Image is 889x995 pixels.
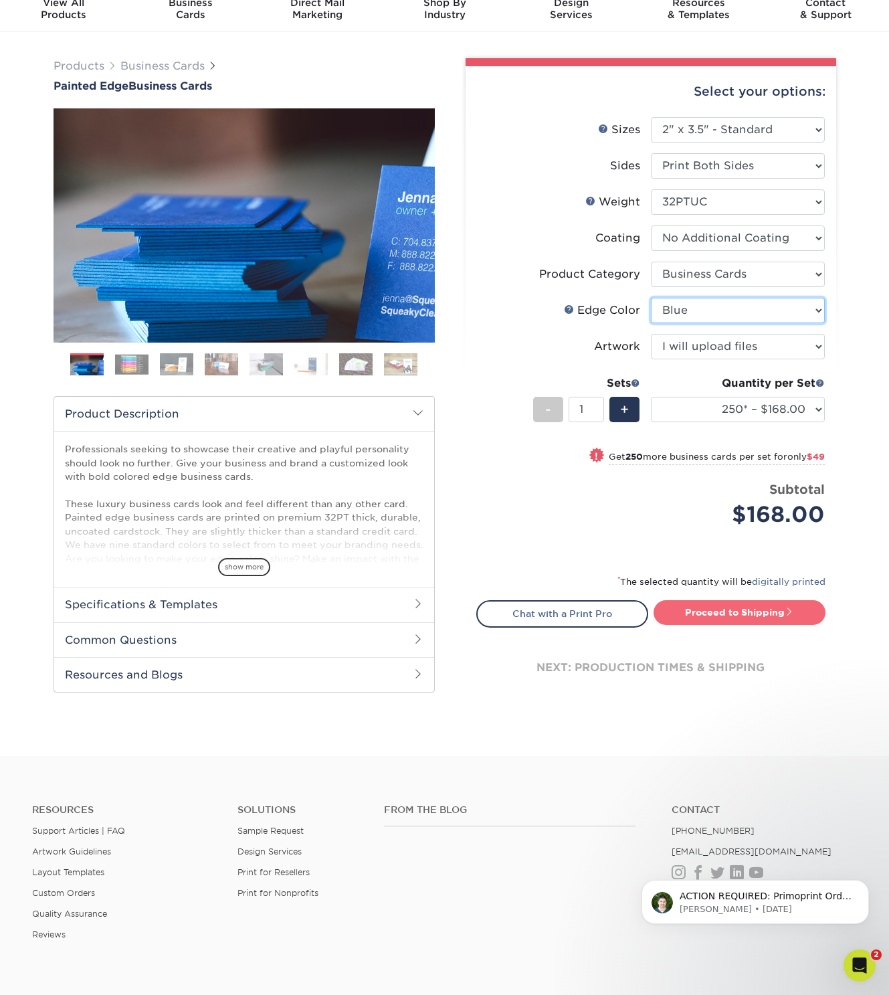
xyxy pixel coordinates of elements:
[30,96,52,118] img: Profile image for Matthew
[70,349,104,382] img: Business Cards 01
[610,158,640,174] div: Sides
[32,826,125,836] a: Support Articles | FAQ
[54,657,434,692] h2: Resources and Blogs
[651,375,825,391] div: Quantity per Set
[545,399,551,420] span: -
[237,826,304,836] a: Sample Request
[54,80,435,92] a: Painted EdgeBusiness Cards
[237,867,310,877] a: Print for Resellers
[617,577,825,587] small: The selected quantity will be
[384,353,417,376] img: Business Cards 08
[752,577,825,587] a: digitally printed
[58,108,231,120] p: Message from Matthew, sent 36w ago
[598,122,640,138] div: Sizes
[384,804,635,816] h4: From the Blog
[237,804,364,816] h4: Solutions
[661,499,825,531] div: $168.00
[32,804,217,816] h4: Resources
[539,266,640,282] div: Product Category
[32,929,66,939] a: Reviews
[609,452,825,465] small: Get more business cards per set for
[20,84,248,128] div: message notification from Matthew, 36w ago. ACTION REQUIRED: Primoprint Order 25116-55256-12112 T...
[476,628,825,708] div: next: production times & shipping
[594,339,640,355] div: Artwork
[621,796,889,945] iframe: Intercom notifications message
[620,399,629,420] span: +
[54,397,434,431] h2: Product Description
[585,194,640,210] div: Weight
[476,600,648,627] a: Chat with a Print Pro
[54,80,435,92] h1: Business Cards
[564,302,640,319] div: Edge Color
[58,95,230,452] span: ACTION REQUIRED: Primoprint Order 25116-55256-12112 Thank you for placing your order with Primopr...
[120,60,205,72] a: Business Cards
[625,452,643,462] strong: 250
[654,600,825,624] a: Proceed to Shipping
[237,846,302,856] a: Design Services
[32,909,107,919] a: Quality Assurance
[32,846,111,856] a: Artwork Guidelines
[32,867,104,877] a: Layout Templates
[533,375,640,391] div: Sets
[218,558,270,576] span: show more
[871,949,882,960] span: 2
[54,587,434,622] h2: Specifications & Templates
[595,230,640,246] div: Coating
[115,354,149,375] img: Business Cards 02
[237,888,318,898] a: Print for Nonprofits
[32,888,95,898] a: Custom Orders
[160,353,193,376] img: Business Cards 03
[250,353,283,376] img: Business Cards 05
[54,35,435,416] img: Painted Edge 01
[54,622,434,657] h2: Common Questions
[54,60,104,72] a: Products
[294,353,328,376] img: Business Cards 06
[339,353,373,376] img: Business Cards 07
[595,449,598,463] span: !
[769,482,825,496] strong: Subtotal
[807,452,825,462] span: $49
[205,353,238,376] img: Business Cards 04
[787,452,825,462] span: only
[65,442,423,701] p: Professionals seeking to showcase their creative and playful personality should look no further. ...
[476,66,825,117] div: Select your options:
[54,80,128,92] span: Painted Edge
[844,949,876,982] iframe: Intercom live chat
